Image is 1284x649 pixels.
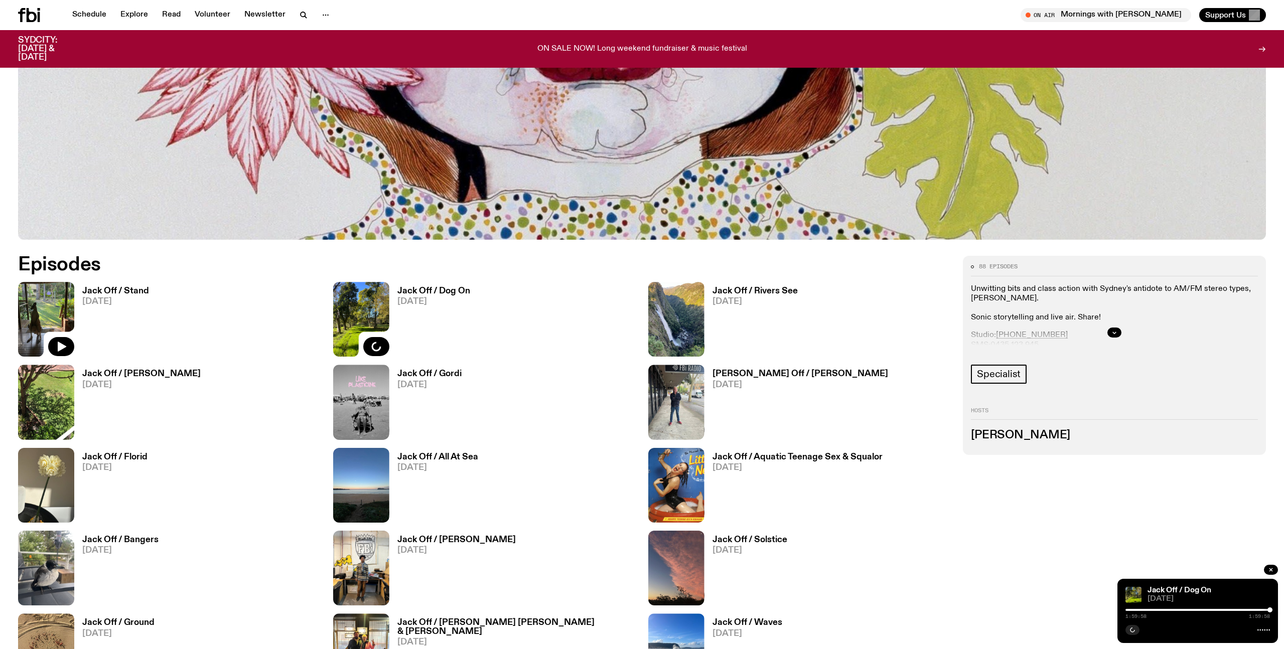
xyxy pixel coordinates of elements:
span: [DATE] [1148,595,1270,603]
a: Jack Off / Aquatic Teenage Sex & Squalor[DATE] [704,453,883,523]
span: [DATE] [82,463,148,472]
span: [DATE] [82,629,155,638]
span: [DATE] [712,629,782,638]
h3: Jack Off / Solstice [712,536,787,544]
a: Jack Off / Bangers[DATE] [74,536,159,605]
span: [DATE] [712,297,798,306]
h3: Jack Off / Ground [82,618,155,627]
a: Jack Off / Stand[DATE] [74,287,149,357]
a: Jack Off / Dog On[DATE] [389,287,470,357]
span: [DATE] [82,381,201,389]
h3: [PERSON_NAME] Off / [PERSON_NAME] [712,370,888,378]
p: Unwitting bits and class action with Sydney's antidote to AM/FM stereo types, [PERSON_NAME]. Soni... [971,284,1258,323]
span: [DATE] [397,381,462,389]
h3: Jack Off / Gordi [397,370,462,378]
span: [DATE] [712,546,787,555]
span: Support Us [1205,11,1246,20]
span: [DATE] [712,381,888,389]
span: 1:59:58 [1125,614,1147,619]
a: [PERSON_NAME] Off / [PERSON_NAME][DATE] [704,370,888,439]
a: Newsletter [238,8,292,22]
button: Support Us [1199,8,1266,22]
a: Jack Off / Gordi[DATE] [389,370,462,439]
a: Jack Off / [PERSON_NAME][DATE] [389,536,516,605]
a: Jack Off / All At Sea[DATE] [389,453,478,523]
span: Specialist [977,369,1021,380]
h3: Jack Off / [PERSON_NAME] [82,370,201,378]
h3: Jack Off / [PERSON_NAME] [397,536,516,544]
h3: Jack Off / Aquatic Teenage Sex & Squalor [712,453,883,461]
span: [DATE] [397,546,516,555]
a: Jack Off / Solstice[DATE] [704,536,787,605]
a: Jack Off / Florid[DATE] [74,453,148,523]
a: Volunteer [189,8,236,22]
p: ON SALE NOW! Long weekend fundraiser & music festival [537,45,747,54]
span: 1:59:58 [1249,614,1270,619]
a: Jack Off / Dog On [1148,586,1211,594]
a: Specialist [971,365,1027,384]
h3: SYDCITY: [DATE] & [DATE] [18,36,82,62]
span: [DATE] [397,638,636,646]
span: [DATE] [397,297,470,306]
h3: Jack Off / Rivers See [712,287,798,295]
h3: Jack Off / Stand [82,287,149,295]
a: Jack Off / Rivers See[DATE] [704,287,798,357]
button: On AirMornings with [PERSON_NAME] / feel the phonk [1021,8,1191,22]
h3: Jack Off / Florid [82,453,148,461]
img: Charlie Owen standing in front of the fbi radio station [648,365,704,439]
span: [DATE] [82,546,159,555]
a: Read [156,8,187,22]
a: Jack Off / [PERSON_NAME][DATE] [74,370,201,439]
h2: Episodes [18,256,846,274]
h3: Jack Off / Dog On [397,287,470,295]
img: Album cover of Little Nell sitting in a kiddie pool wearing a swimsuit [648,448,704,523]
span: 88 episodes [979,264,1018,269]
span: [DATE] [397,463,478,472]
h3: [PERSON_NAME] [971,430,1258,441]
h3: Jack Off / [PERSON_NAME] [PERSON_NAME] & [PERSON_NAME] [397,618,636,635]
h3: Jack Off / Waves [712,618,782,627]
h2: Hosts [971,408,1258,420]
a: Explore [114,8,154,22]
span: [DATE] [82,297,149,306]
img: A Kangaroo on a porch with a yard in the background [18,282,74,357]
a: Schedule [66,8,112,22]
h3: Jack Off / All At Sea [397,453,478,461]
h3: Jack Off / Bangers [82,536,159,544]
span: [DATE] [712,463,883,472]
